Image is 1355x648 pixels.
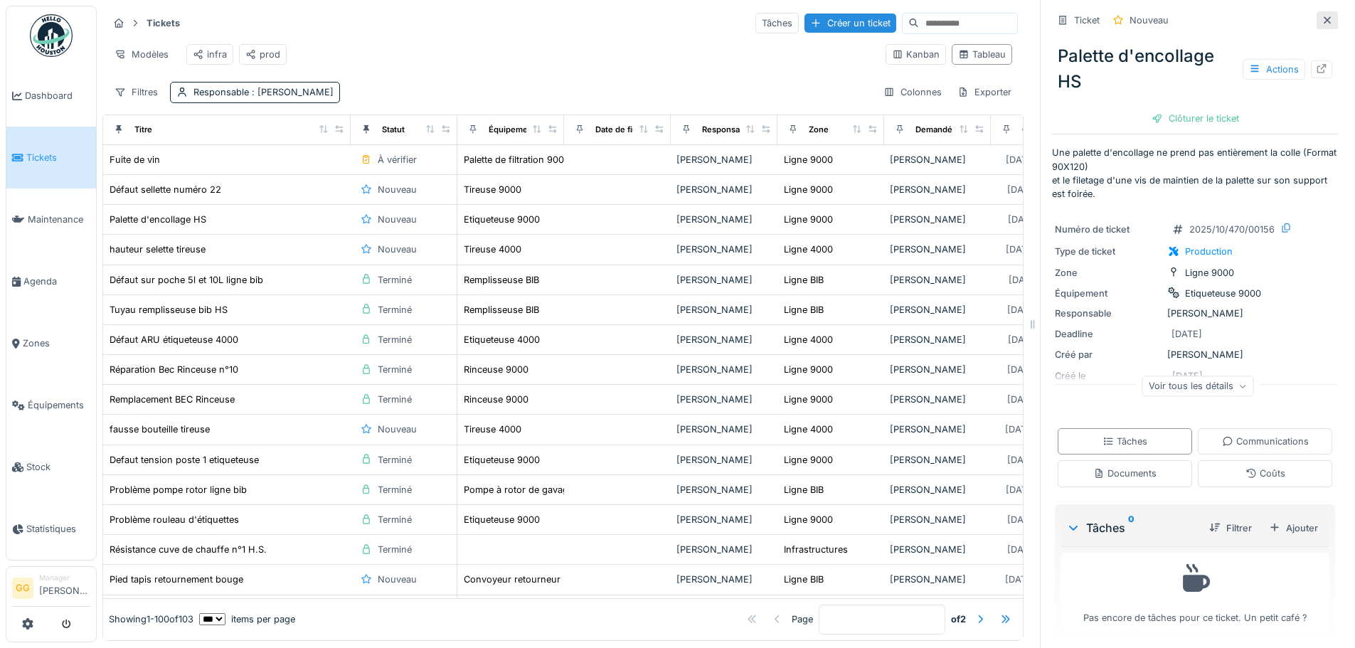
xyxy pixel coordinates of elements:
[676,273,772,287] div: [PERSON_NAME]
[464,423,521,436] div: Tireuse 4000
[784,153,833,166] div: Ligne 9000
[676,243,772,256] div: [PERSON_NAME]
[755,13,799,33] div: Tâches
[378,243,417,256] div: Nouveau
[378,423,417,436] div: Nouveau
[784,183,833,196] div: Ligne 9000
[1055,266,1162,280] div: Zone
[784,483,824,496] div: Ligne BIB
[6,127,96,188] a: Tickets
[464,273,539,287] div: Remplisseuse BIB
[1245,467,1285,480] div: Coûts
[378,153,417,166] div: À vérifier
[915,124,967,136] div: Demandé par
[890,213,985,226] div: [PERSON_NAME]
[784,303,824,317] div: Ligne BIB
[1055,348,1335,361] div: [PERSON_NAME]
[1066,519,1198,536] div: Tâches
[30,14,73,57] img: Badge_color-CXgf-gQk.svg
[784,333,833,346] div: Ligne 4000
[676,453,772,467] div: [PERSON_NAME]
[890,333,985,346] div: [PERSON_NAME]
[890,453,985,467] div: [PERSON_NAME]
[890,573,985,586] div: [PERSON_NAME]
[1055,307,1162,320] div: Responsable
[676,303,772,317] div: [PERSON_NAME]
[676,543,772,556] div: [PERSON_NAME]
[28,398,90,412] span: Équipements
[804,14,896,33] div: Créer un ticket
[1146,109,1245,128] div: Clôturer le ticket
[6,312,96,374] a: Zones
[784,513,833,526] div: Ligne 9000
[595,124,667,136] div: Date de fin prévue
[784,213,833,226] div: Ligne 9000
[110,573,243,586] div: Pied tapis retournement bouge
[110,303,228,317] div: Tuyau remplisseuse bib HS
[464,393,528,406] div: Rinceuse 9000
[1052,146,1338,201] p: Une palette d'encollage ne prend pas entièrement la colle (Format 90X120) et le filetage d'une vi...
[890,363,985,376] div: [PERSON_NAME]
[464,513,540,526] div: Etiqueteuse 9000
[1007,513,1082,526] div: [DATE] @ 13:19:23
[676,573,772,586] div: [PERSON_NAME]
[1142,376,1254,396] div: Voir tous les détails
[702,124,752,136] div: Responsable
[1185,245,1233,258] div: Production
[1243,59,1305,80] div: Actions
[6,498,96,560] a: Statistiques
[109,612,193,626] div: Showing 1 - 100 of 103
[1008,333,1080,346] div: [DATE] @ 16:18:14
[890,183,985,196] div: [PERSON_NAME]
[1093,467,1157,480] div: Documents
[6,374,96,436] a: Équipements
[39,573,90,583] div: Manager
[1007,393,1082,406] div: [DATE] @ 10:43:19
[28,213,90,226] span: Maintenance
[378,543,412,556] div: Terminé
[110,363,238,376] div: Réparation Bec Rinceuse n°10
[1128,519,1135,536] sup: 0
[1006,243,1083,256] div: [DATE] @ 13:40:42
[464,453,540,467] div: Etiqueteuse 9000
[193,85,334,99] div: Responsable
[378,483,412,496] div: Terminé
[199,612,295,626] div: items per page
[26,151,90,164] span: Tickets
[110,423,210,436] div: fausse bouteille tireuse
[784,453,833,467] div: Ligne 9000
[378,513,412,526] div: Terminé
[110,453,259,467] div: Defaut tension poste 1 etiqueteuse
[809,124,829,136] div: Zone
[25,89,90,102] span: Dashboard
[1070,559,1320,625] div: Pas encore de tâches pour ce ticket. Un petit café ?
[676,153,772,166] div: [PERSON_NAME]
[890,243,985,256] div: [PERSON_NAME]
[1055,348,1162,361] div: Créé par
[1055,287,1162,300] div: Équipement
[489,124,536,136] div: Équipement
[890,393,985,406] div: [PERSON_NAME]
[676,363,772,376] div: [PERSON_NAME]
[676,513,772,526] div: [PERSON_NAME]
[6,65,96,127] a: Dashboard
[890,423,985,436] div: [PERSON_NAME]
[26,460,90,474] span: Stock
[951,82,1018,102] div: Exporter
[1006,153,1083,166] div: [DATE] @ 13:53:54
[6,436,96,498] a: Stock
[1185,287,1261,300] div: Etiqueteuse 9000
[141,16,186,30] strong: Tickets
[249,87,334,97] span: : [PERSON_NAME]
[1074,14,1100,27] div: Ticket
[1055,223,1162,236] div: Numéro de ticket
[784,543,848,556] div: Infrastructures
[464,363,528,376] div: Rinceuse 9000
[877,82,948,102] div: Colonnes
[1005,573,1083,586] div: [DATE] @ 07:22:40
[378,393,412,406] div: Terminé
[464,183,521,196] div: Tireuse 9000
[1007,363,1082,376] div: [DATE] @ 10:45:18
[1189,223,1275,236] div: 2025/10/470/00156
[890,153,985,166] div: [PERSON_NAME]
